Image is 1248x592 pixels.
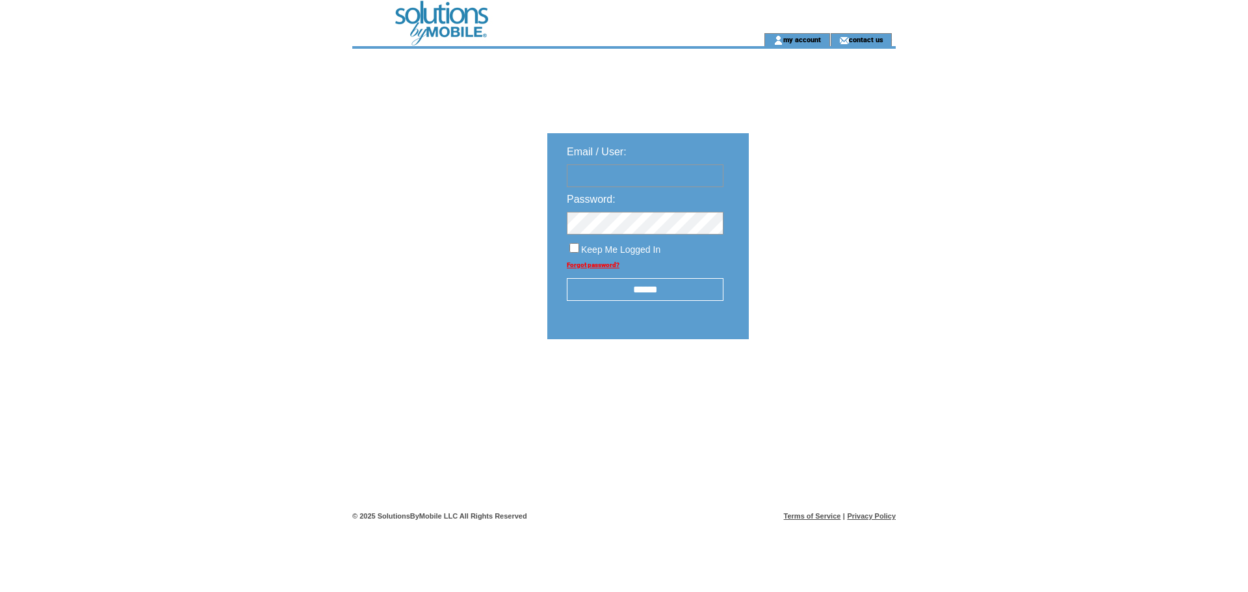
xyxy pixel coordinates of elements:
span: Password: [567,194,616,205]
img: contact_us_icon.gif;jsessionid=297EE2855587472FBC3F0C530B8E7C0C [839,35,849,45]
a: Privacy Policy [847,512,896,520]
span: Keep Me Logged In [581,244,660,255]
span: | [843,512,845,520]
img: transparent.png;jsessionid=297EE2855587472FBC3F0C530B8E7C0C [786,372,851,388]
a: Forgot password? [567,261,619,268]
img: account_icon.gif;jsessionid=297EE2855587472FBC3F0C530B8E7C0C [773,35,783,45]
a: my account [783,35,821,44]
span: © 2025 SolutionsByMobile LLC All Rights Reserved [352,512,527,520]
a: Terms of Service [784,512,841,520]
a: contact us [849,35,883,44]
span: Email / User: [567,146,627,157]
